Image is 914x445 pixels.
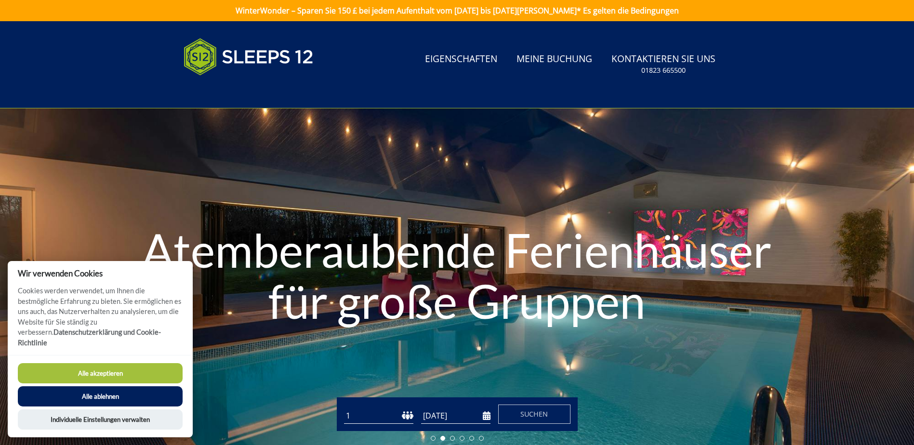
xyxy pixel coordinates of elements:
iframe: Customer reviews powered by Trustpilot [179,87,280,95]
a: Meine Buchung [513,49,596,70]
img: 12 Schlafplätze [184,33,314,81]
h1: Atemberaubende Ferienhäuser für große Gruppen [137,205,777,345]
font: Kontaktieren Sie uns [611,52,715,65]
small: 01823 665500 [641,65,686,75]
font: Cookies werden verwendet, um Ihnen die bestmögliche Erfahrung zu bieten. Sie ermöglichen es uns a... [18,287,181,336]
button: Alle ablehnen [18,386,183,406]
h2: Wir verwenden Cookies [8,269,193,278]
a: Kontaktieren Sie uns01823 665500 [608,49,719,80]
button: Individuelle Einstellungen verwalten [18,409,183,430]
font: Meine Buchung [517,52,592,65]
button: Alle akzeptieren [18,363,183,383]
font: Eigenschaften [425,52,497,65]
a: Eigenschaften [421,49,501,70]
button: Suchen [498,405,570,424]
span: Suchen [520,409,548,419]
a: Datenschutzerklärung und Cookie-Richtlinie [18,328,161,347]
input: Ankunftsdatum [421,408,490,424]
